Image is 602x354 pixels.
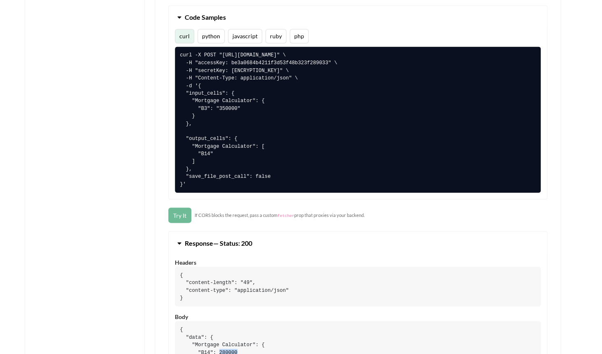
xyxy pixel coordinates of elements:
[169,6,547,29] button: Code Samples
[184,239,252,247] span: Response — Status: 200
[228,29,262,43] button: javascript
[168,207,191,223] button: Try It
[198,29,225,43] button: python
[175,258,541,266] div: Headers
[277,213,294,218] code: fetcher
[195,212,365,219] small: If CORS blocks the request, pass a custom prop that proxies via your backend.
[175,47,541,193] pre: curl -X POST "[URL][DOMAIN_NAME]" \ -H "accessKey: be3a0684b4211f3d53f48b323f289033" \ -H "secret...
[290,29,309,43] button: php
[184,13,225,21] span: Code Samples
[169,231,547,254] button: Response— Status: 200
[265,29,286,43] button: ruby
[175,266,541,307] pre: { "content-length": "49", "content-type": "application/json" }
[175,29,194,43] button: curl
[175,312,541,321] div: Body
